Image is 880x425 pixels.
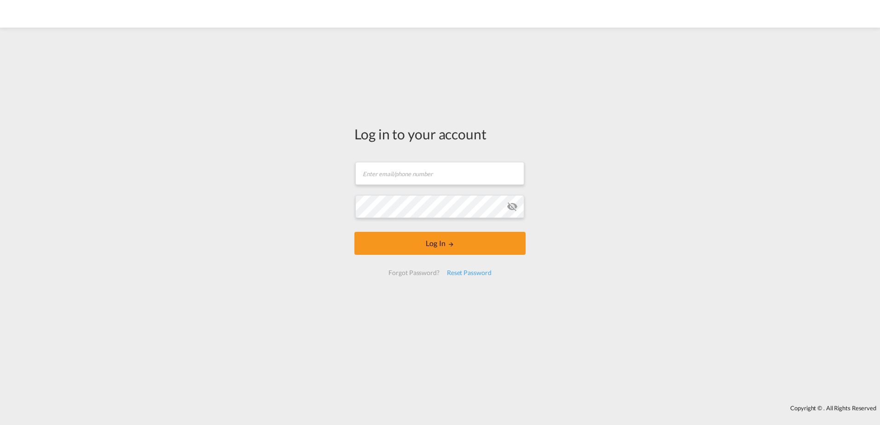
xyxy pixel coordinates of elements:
input: Enter email/phone number [355,162,524,185]
button: LOGIN [354,232,526,255]
div: Reset Password [443,264,495,281]
div: Forgot Password? [385,264,443,281]
div: Log in to your account [354,124,526,144]
md-icon: icon-eye-off [507,201,518,212]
